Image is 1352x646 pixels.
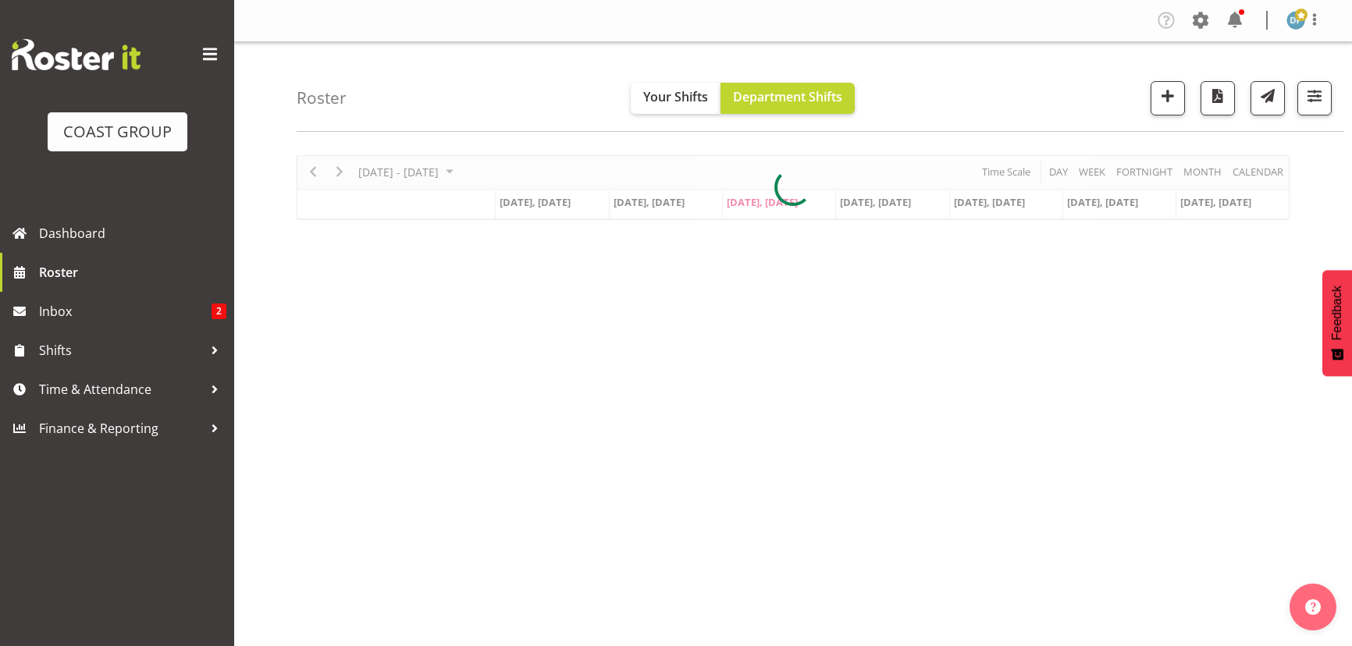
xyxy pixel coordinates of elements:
[1330,286,1344,340] span: Feedback
[1151,81,1185,115] button: Add a new shift
[1305,599,1321,615] img: help-xxl-2.png
[39,300,212,323] span: Inbox
[63,120,172,144] div: COAST GROUP
[39,261,226,284] span: Roster
[733,88,842,105] span: Department Shifts
[1297,81,1332,115] button: Filter Shifts
[1322,270,1352,376] button: Feedback - Show survey
[12,39,141,70] img: Rosterit website logo
[297,89,347,107] h4: Roster
[1201,81,1235,115] button: Download a PDF of the roster according to the set date range.
[720,83,855,114] button: Department Shifts
[39,339,203,362] span: Shifts
[1286,11,1305,30] img: david-forte1134.jpg
[39,222,226,245] span: Dashboard
[212,303,226,319] span: 2
[643,88,708,105] span: Your Shifts
[39,417,203,440] span: Finance & Reporting
[39,378,203,401] span: Time & Attendance
[1251,81,1285,115] button: Send a list of all shifts for the selected filtered period to all rostered employees.
[631,83,720,114] button: Your Shifts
